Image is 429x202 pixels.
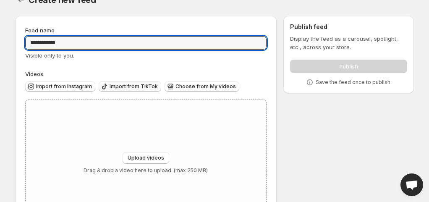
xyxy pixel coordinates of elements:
[25,81,95,92] button: Import from Instagram
[36,83,92,90] span: Import from Instagram
[175,83,236,90] span: Choose from My videos
[165,81,239,92] button: Choose from My videos
[400,173,423,196] div: Open chat
[99,81,161,92] button: Import from TikTok
[110,83,158,90] span: Import from TikTok
[290,23,407,31] h2: Publish feed
[128,155,164,161] span: Upload videos
[123,152,169,164] button: Upload videos
[316,79,392,86] p: Save the feed once to publish.
[84,167,208,174] p: Drag & drop a video here to upload. (max 250 MB)
[25,52,74,59] span: Visible only to you.
[25,71,43,77] span: Videos
[290,34,407,51] p: Display the feed as a carousel, spotlight, etc., across your store.
[25,27,55,34] span: Feed name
